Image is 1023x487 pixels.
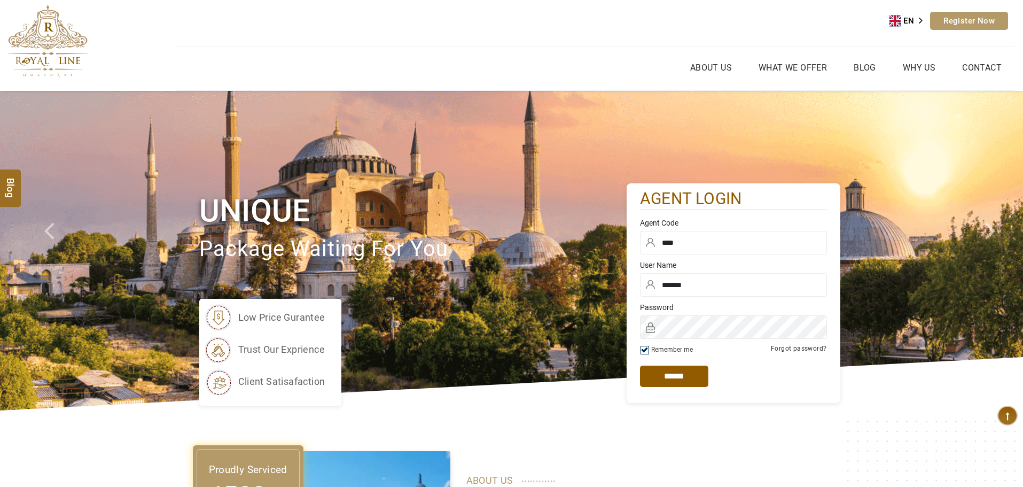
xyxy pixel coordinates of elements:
label: Password [640,302,827,313]
a: EN [889,13,930,29]
a: Register Now [930,12,1008,30]
a: About Us [688,60,735,75]
li: client satisafaction [205,368,325,395]
a: Check next prev [30,91,82,411]
a: Why Us [900,60,938,75]
label: User Name [640,260,827,270]
h1: Unique [199,191,627,231]
div: Language [889,13,930,29]
li: trust our exprience [205,336,325,363]
a: Contact [959,60,1004,75]
li: low price gurantee [205,304,325,331]
span: ............ [521,470,556,486]
h2: agent login [640,189,827,210]
p: package waiting for you [199,231,627,267]
label: Remember me [651,346,693,353]
img: The Royal Line Holidays [8,5,88,77]
a: Check next image [972,91,1023,411]
label: Agent Code [640,218,827,228]
span: Blog [4,178,18,187]
a: What we Offer [756,60,830,75]
a: Blog [851,60,879,75]
aside: Language selected: English [889,13,930,29]
a: Forgot password? [771,345,826,352]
